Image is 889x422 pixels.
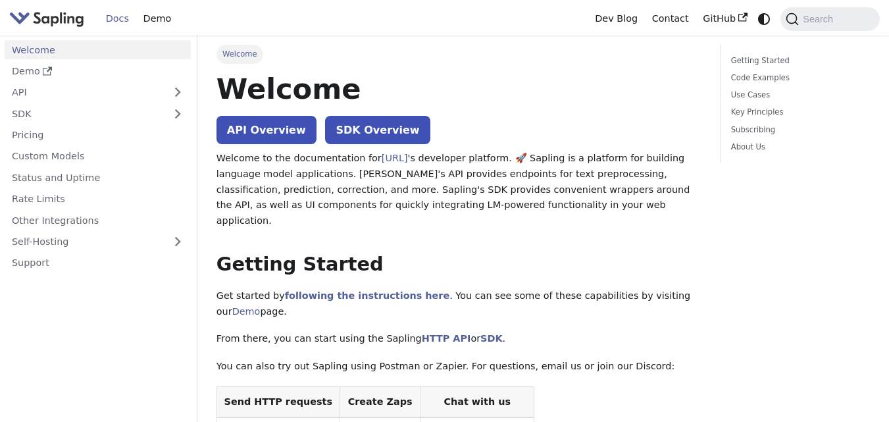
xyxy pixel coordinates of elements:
[165,83,191,102] button: Expand sidebar category 'API'
[5,104,165,123] a: SDK
[99,9,136,29] a: Docs
[5,62,191,81] a: Demo
[5,126,191,145] a: Pricing
[216,45,702,63] nav: Breadcrumbs
[340,386,420,417] th: Create Zaps
[696,9,754,29] a: GitHub
[9,9,84,28] img: Sapling.ai
[731,141,865,153] a: About Us
[216,45,263,63] span: Welcome
[216,151,702,229] p: Welcome to the documentation for 's developer platform. 🚀 Sapling is a platform for building lang...
[422,333,471,344] a: HTTP API
[9,9,89,28] a: Sapling.aiSapling.ai
[731,106,865,119] a: Key Principles
[165,104,191,123] button: Expand sidebar category 'SDK'
[216,386,340,417] th: Send HTTP requests
[216,71,702,107] h1: Welcome
[216,116,317,144] a: API Overview
[480,333,502,344] a: SDK
[799,14,841,24] span: Search
[731,124,865,136] a: Subscribing
[5,190,191,209] a: Rate Limits
[5,232,191,251] a: Self-Hosting
[382,153,408,163] a: [URL]
[325,116,430,144] a: SDK Overview
[420,386,534,417] th: Chat with us
[216,331,702,347] p: From there, you can start using the Sapling or .
[731,55,865,67] a: Getting Started
[216,288,702,320] p: Get started by . You can see some of these capabilities by visiting our page.
[136,9,178,29] a: Demo
[5,168,191,187] a: Status and Uptime
[216,253,702,277] h2: Getting Started
[232,306,261,317] a: Demo
[645,9,696,29] a: Contact
[588,9,644,29] a: Dev Blog
[731,89,865,101] a: Use Cases
[755,9,774,28] button: Switch between dark and light mode (currently system mode)
[5,147,191,166] a: Custom Models
[5,211,191,230] a: Other Integrations
[780,7,879,31] button: Search (Command+K)
[731,72,865,84] a: Code Examples
[216,359,702,375] p: You can also try out Sapling using Postman or Zapier. For questions, email us or join our Discord:
[5,83,165,102] a: API
[5,40,191,59] a: Welcome
[5,253,191,273] a: Support
[285,290,449,301] a: following the instructions here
